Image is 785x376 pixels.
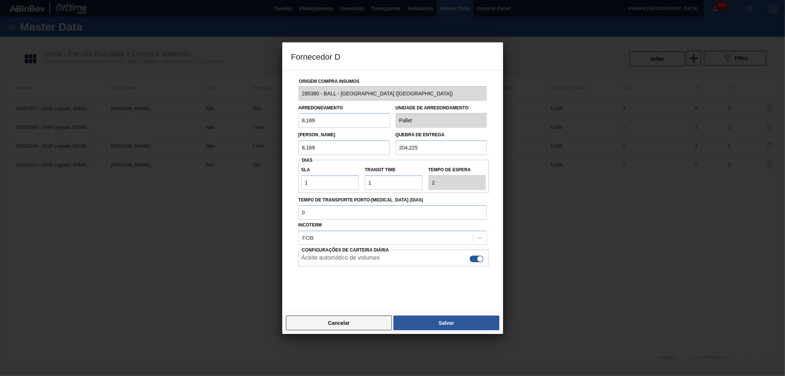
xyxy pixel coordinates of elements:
[396,132,445,137] label: Quebra de entrega
[299,79,360,84] label: Origem Compra Insumos
[365,165,422,175] label: Transit Time
[282,42,503,70] h3: Fornecedor D
[393,316,499,330] button: Salvar
[428,165,486,175] label: Tempo de espera
[303,235,314,241] div: FOB
[301,165,359,175] label: SLA
[302,247,389,253] span: Configurações de Carteira Diária
[396,103,487,113] label: Unidade de arredondamento
[298,195,487,205] label: Tempo de Transporte Porto-[MEDICAL_DATA] (dias)
[298,132,336,137] label: [PERSON_NAME]
[301,254,380,263] label: Aceite automático de volumes
[286,316,392,330] button: Cancelar
[298,222,322,228] label: Incoterm
[302,158,313,163] span: Dias
[298,245,487,266] div: Essa configuração habilita a criação automática de composição de carga do lado do fornecedor caso...
[298,105,343,110] label: Arredondamento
